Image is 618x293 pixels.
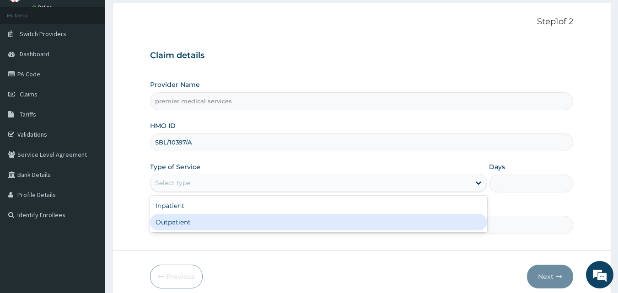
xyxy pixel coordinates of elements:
span: Tariffs [20,110,36,118]
span: Claims [20,90,38,98]
input: Enter HMO ID [150,133,574,151]
button: Previous [150,265,203,288]
div: Chat with us now [48,51,154,63]
label: HMO ID [150,121,176,130]
a: Online [32,4,54,11]
div: Outpatient [150,214,487,230]
textarea: Type your message and hit 'Enter' [5,196,174,228]
div: Select type [155,178,190,187]
div: Inpatient [150,197,487,214]
h3: Claim details [150,51,574,61]
img: d_794563401_company_1708531726252_794563401 [17,46,37,69]
label: Provider Name [150,80,200,89]
span: We're online! [53,88,126,181]
span: Switch Providers [20,30,66,38]
p: Step 1 of 2 [150,17,574,27]
span: Dashboard [20,50,49,58]
label: Type of Service [150,162,200,171]
button: Next [527,265,573,288]
div: Minimize live chat window [150,5,172,27]
label: Days [489,162,505,171]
